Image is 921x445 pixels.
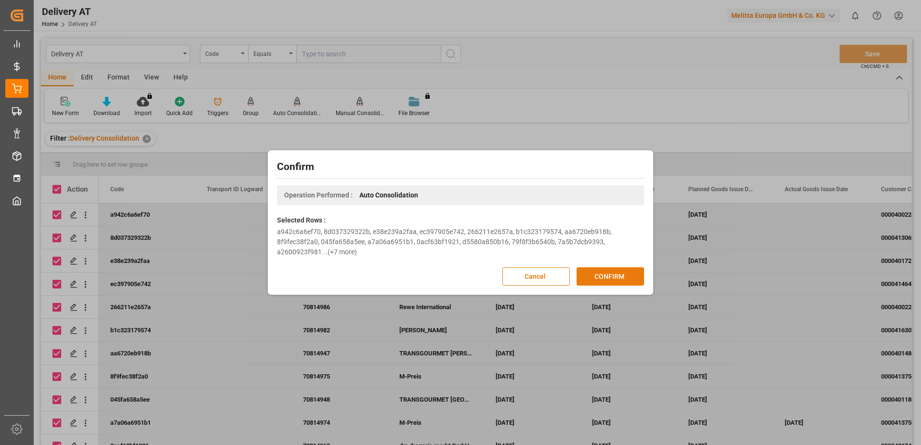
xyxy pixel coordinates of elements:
[277,215,326,225] label: Selected Rows :
[502,267,570,286] button: Cancel
[359,190,418,200] span: Auto Consolidation
[577,267,644,286] button: CONFIRM
[277,227,644,257] div: a942c6a6ef70, 8d037329322b, e38e239a2faa, ec397905e742, 266211e2657a, b1c323179574, aa6720eb918b,...
[284,190,353,200] span: Operation Performed :
[277,159,644,175] h2: Confirm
